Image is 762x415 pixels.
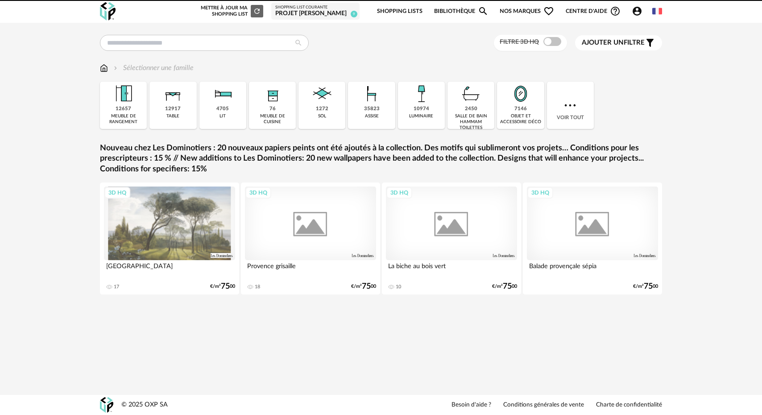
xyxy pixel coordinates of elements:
[112,63,194,73] div: Sélectionner une famille
[255,284,260,290] div: 18
[112,63,119,73] img: svg+xml;base64,PHN2ZyB3aWR0aD0iMTYiIGhlaWdodD0iMTYiIHZpZXdCb3g9IjAgMCAxNiAxNiIgZmlsbD0ibm9uZSIgeG...
[509,82,533,106] img: Miroir.png
[500,39,539,45] span: Filtre 3D HQ
[465,106,477,112] div: 2450
[100,397,113,413] img: OXP
[104,187,130,199] div: 3D HQ
[252,113,293,125] div: meuble de cuisine
[409,82,433,106] img: Luminaire.png
[100,63,108,73] img: svg+xml;base64,PHN2ZyB3aWR0aD0iMTYiIGhlaWdodD0iMTciIHZpZXdCb3g9IjAgMCAxNiAxNyIgZmlsbD0ibm9uZSIgeG...
[575,35,662,50] button: Ajouter unfiltre Filter icon
[492,283,517,290] div: €/m² 00
[116,106,131,112] div: 12657
[610,6,621,17] span: Help Circle Outline icon
[112,82,136,106] img: Meuble%20de%20rangement.png
[414,106,429,112] div: 10974
[104,260,235,278] div: [GEOGRAPHIC_DATA]
[459,82,483,106] img: Salle%20de%20bain.png
[503,401,584,409] a: Conditions générales de vente
[100,2,116,21] img: OXP
[478,6,489,17] span: Magnify icon
[434,1,489,22] a: BibliothèqueMagnify icon
[100,143,662,174] a: Nouveau chez Les Dominotiers : 20 nouveaux papiers peints ont été ajoutés à la collection. Des mo...
[362,283,371,290] span: 75
[261,82,285,106] img: Rangement.png
[211,82,235,106] img: Literie.png
[219,113,226,119] div: lit
[165,106,181,112] div: 12917
[103,113,144,125] div: meuble de rangement
[644,283,653,290] span: 75
[275,10,356,18] div: Projet [PERSON_NAME]
[216,106,229,112] div: 4705
[275,5,356,18] a: Shopping List courante Projet [PERSON_NAME] 9
[527,260,658,278] div: Balade provençale sépia
[582,39,624,46] span: Ajouter un
[503,283,512,290] span: 75
[652,6,662,16] img: fr
[275,5,356,10] div: Shopping List courante
[632,6,646,17] span: Account Circle icon
[409,113,433,119] div: luminaire
[121,401,168,409] div: © 2025 OXP SA
[199,5,263,17] div: Mettre à jour ma Shopping List
[316,106,328,112] div: 1272
[365,113,379,119] div: assise
[351,283,376,290] div: €/m² 00
[632,6,642,17] span: Account Circle icon
[514,106,527,112] div: 7146
[386,187,412,199] div: 3D HQ
[500,1,554,22] span: Nos marques
[500,113,541,125] div: objet et accessoire déco
[382,183,521,295] a: 3D HQ La biche au bois vert 10 €/m²7500
[114,284,119,290] div: 17
[596,401,662,409] a: Charte de confidentialité
[386,260,517,278] div: La biche au bois vert
[241,183,380,295] a: 3D HQ Provence grisaille 18 €/m²7500
[221,283,230,290] span: 75
[566,6,621,17] span: Centre d'aideHelp Circle Outline icon
[245,260,376,278] div: Provence grisaille
[543,6,554,17] span: Heart Outline icon
[562,97,578,113] img: more.7b13dc1.svg
[100,183,239,295] a: 3D HQ [GEOGRAPHIC_DATA] 17 €/m²7500
[318,113,326,119] div: sol
[450,113,492,131] div: salle de bain hammam toilettes
[633,283,658,290] div: €/m² 00
[582,38,645,47] span: filtre
[310,82,334,106] img: Sol.png
[269,106,276,112] div: 76
[253,8,261,13] span: Refresh icon
[523,183,662,295] a: 3D HQ Balade provençale sépia €/m²7500
[210,283,235,290] div: €/m² 00
[451,401,491,409] a: Besoin d'aide ?
[645,37,655,48] span: Filter icon
[364,106,380,112] div: 35823
[396,284,401,290] div: 10
[161,82,185,106] img: Table.png
[377,1,422,22] a: Shopping Lists
[527,187,553,199] div: 3D HQ
[166,113,179,119] div: table
[547,82,594,129] div: Voir tout
[351,11,357,17] span: 9
[245,187,271,199] div: 3D HQ
[360,82,384,106] img: Assise.png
